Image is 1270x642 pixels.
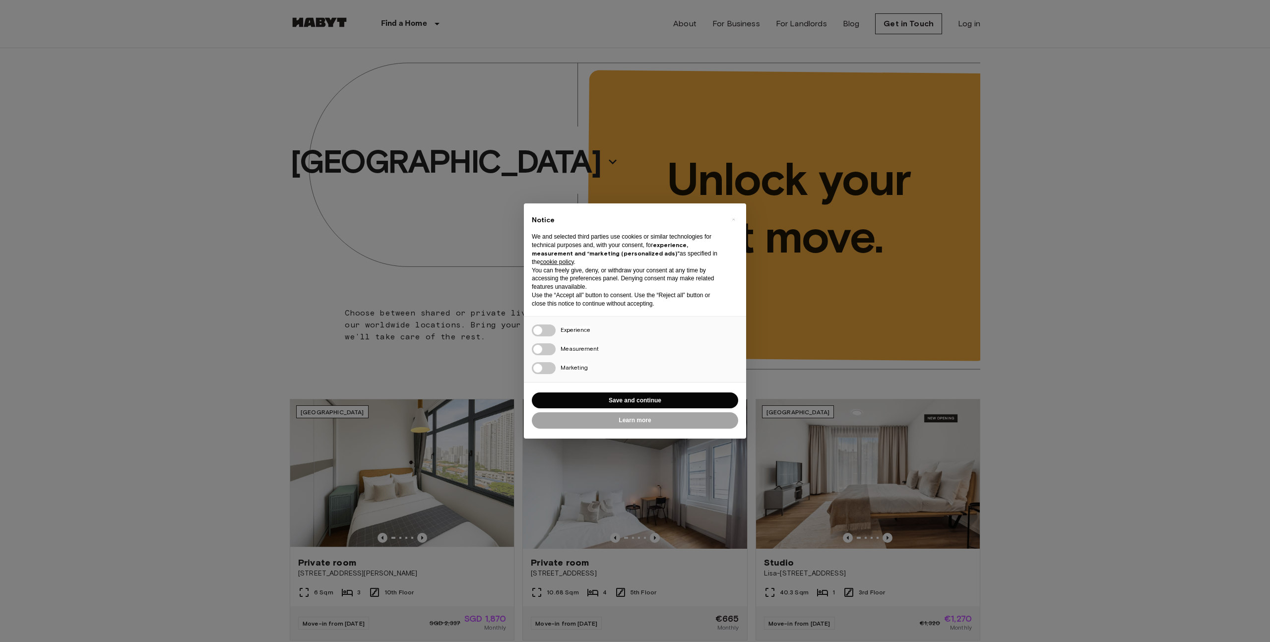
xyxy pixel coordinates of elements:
[725,211,741,227] button: Close this notice
[540,258,574,265] a: cookie policy
[532,233,722,266] p: We and selected third parties use cookies or similar technologies for technical purposes and, wit...
[532,215,722,225] h2: Notice
[561,345,599,352] span: Measurement
[532,412,738,429] button: Learn more
[532,241,688,257] strong: experience, measurement and “marketing (personalized ads)”
[532,291,722,308] p: Use the “Accept all” button to consent. Use the “Reject all” button or close this notice to conti...
[532,392,738,409] button: Save and continue
[532,266,722,291] p: You can freely give, deny, or withdraw your consent at any time by accessing the preferences pane...
[561,326,590,333] span: Experience
[561,364,588,371] span: Marketing
[732,213,735,225] span: ×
